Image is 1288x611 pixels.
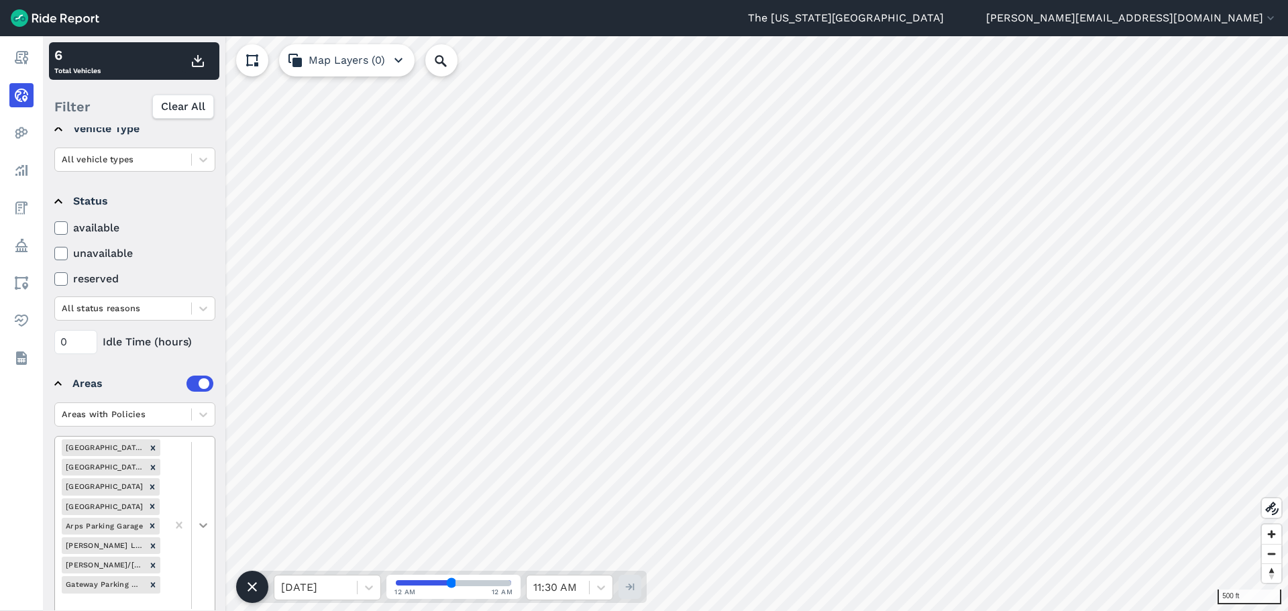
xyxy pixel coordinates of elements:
[62,576,146,593] div: Gateway Parking Garage & Walkway
[54,271,215,287] label: reserved
[9,233,34,258] a: Policy
[1262,563,1281,583] button: Reset bearing to north
[54,330,215,354] div: Idle Time (hours)
[62,459,146,476] div: [GEOGRAPHIC_DATA] Garage
[492,587,513,597] span: 12 AM
[9,158,34,182] a: Analyze
[54,45,101,65] div: 6
[279,44,415,76] button: Map Layers (0)
[43,36,1288,611] canvas: Map
[62,498,145,515] div: [GEOGRAPHIC_DATA]
[62,439,146,456] div: [GEOGRAPHIC_DATA] Garage
[9,121,34,145] a: Heatmaps
[145,498,160,515] div: Remove 9th Ave West Parking Garage
[9,46,34,70] a: Report
[748,10,944,26] a: The [US_STATE][GEOGRAPHIC_DATA]
[425,44,479,76] input: Search Location or Vehicles
[72,376,213,392] div: Areas
[62,537,146,554] div: [PERSON_NAME] Lab Courtyard
[145,518,160,535] div: Remove Arps Parking Garage
[1262,544,1281,563] button: Zoom out
[9,83,34,107] a: Realtime
[146,439,160,456] div: Remove 11th Ave Parking Garage
[1218,590,1281,604] div: 500 ft
[9,309,34,333] a: Health
[62,518,145,535] div: Arps Parking Garage
[11,9,99,27] img: Ride Report
[54,110,213,148] summary: Vehicle Type
[54,365,213,402] summary: Areas
[146,537,160,554] div: Remove Celeste Lab Courtyard
[146,459,160,476] div: Remove 12th Ave Parking Garage
[145,478,160,495] div: Remove 9th Ave East Parking Garage
[161,99,205,115] span: Clear All
[49,86,219,127] div: Filter
[54,45,101,77] div: Total Vehicles
[9,271,34,295] a: Areas
[54,245,215,262] label: unavailable
[62,557,146,573] div: [PERSON_NAME]/[PERSON_NAME] Parking Garage
[146,576,160,593] div: Remove Gateway Parking Garage & Walkway
[152,95,214,119] button: Clear All
[9,346,34,370] a: Datasets
[62,478,145,495] div: [GEOGRAPHIC_DATA]
[1262,524,1281,544] button: Zoom in
[54,182,213,220] summary: Status
[146,557,160,573] div: Remove Dodd/Davis Parking Garage
[394,587,416,597] span: 12 AM
[54,220,215,236] label: available
[986,10,1277,26] button: [PERSON_NAME][EMAIL_ADDRESS][DOMAIN_NAME]
[9,196,34,220] a: Fees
